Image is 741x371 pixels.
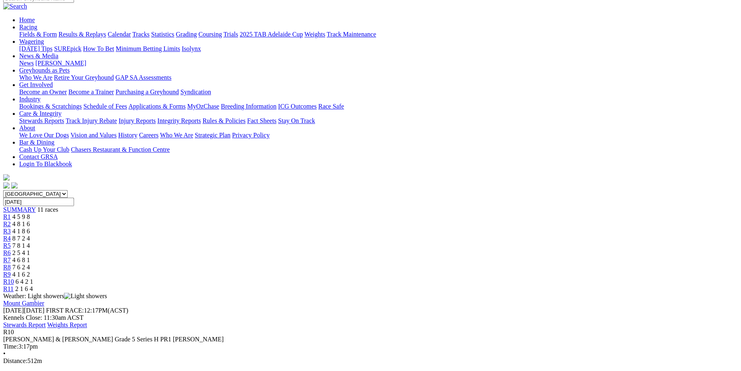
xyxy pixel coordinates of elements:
span: 7 6 2 4 [12,264,30,271]
a: Isolynx [182,45,201,52]
a: Purchasing a Greyhound [116,88,179,95]
img: Search [3,3,27,10]
a: R3 [3,228,11,235]
a: Vision and Values [70,132,116,138]
div: Wagering [19,45,738,52]
a: About [19,124,35,131]
div: 3:17pm [3,343,738,350]
span: SUMMARY [3,206,36,213]
a: Schedule of Fees [83,103,127,110]
a: Statistics [151,31,174,38]
a: Become an Owner [19,88,67,95]
span: R10 [3,278,14,285]
span: • [3,350,6,357]
span: 12:17PM(ACST) [46,307,128,314]
a: Contact GRSA [19,153,58,160]
span: 8 7 2 4 [12,235,30,242]
a: Tracks [132,31,150,38]
a: Stewards Reports [19,117,64,124]
a: Bar & Dining [19,139,54,146]
span: 2 5 4 1 [12,249,30,256]
a: Race Safe [318,103,344,110]
span: 2 1 6 4 [15,285,33,292]
a: R7 [3,257,11,263]
a: Strategic Plan [195,132,230,138]
span: 4 8 1 6 [12,221,30,227]
a: News [19,60,34,66]
a: R11 [3,285,14,292]
span: R5 [3,242,11,249]
img: logo-grsa-white.png [3,174,10,180]
a: Breeding Information [221,103,276,110]
a: Racing [19,24,37,30]
a: Rules & Policies [202,117,246,124]
div: Bar & Dining [19,146,738,153]
img: facebook.svg [3,182,10,189]
a: Bookings & Scratchings [19,103,82,110]
span: 4 5 9 8 [12,213,30,220]
a: Calendar [108,31,131,38]
a: Weights Report [47,321,87,328]
div: [PERSON_NAME] & [PERSON_NAME] Grade 5 Series H PR1 [PERSON_NAME] [3,336,738,343]
img: twitter.svg [11,182,18,189]
a: [PERSON_NAME] [35,60,86,66]
a: 2025 TAB Adelaide Cup [240,31,303,38]
a: MyOzChase [187,103,219,110]
a: Syndication [180,88,211,95]
div: Care & Integrity [19,117,738,124]
span: 4 1 8 6 [12,228,30,235]
a: Applications & Forms [128,103,186,110]
a: Coursing [198,31,222,38]
a: How To Bet [83,45,114,52]
span: 6 4 2 1 [16,278,33,285]
a: Track Injury Rebate [66,117,117,124]
a: Login To Blackbook [19,160,72,167]
a: Wagering [19,38,44,45]
a: Who We Are [19,74,52,81]
span: R8 [3,264,11,271]
a: History [118,132,137,138]
a: Injury Reports [118,117,156,124]
div: 512m [3,357,738,365]
a: [DATE] Tips [19,45,52,52]
a: R6 [3,249,11,256]
span: [DATE] [3,307,44,314]
a: R9 [3,271,11,278]
span: 7 8 1 4 [12,242,30,249]
div: News & Media [19,60,738,67]
span: R1 [3,213,11,220]
span: R10 [3,329,14,335]
a: R2 [3,221,11,227]
a: Weights [304,31,325,38]
a: Careers [139,132,158,138]
a: Chasers Restaurant & Function Centre [71,146,170,153]
a: Results & Replays [58,31,106,38]
a: Who We Are [160,132,193,138]
span: 11 races [37,206,58,213]
div: About [19,132,738,139]
a: Care & Integrity [19,110,62,117]
a: Track Maintenance [327,31,376,38]
a: Trials [223,31,238,38]
span: FIRST RACE: [46,307,84,314]
a: Privacy Policy [232,132,270,138]
a: Cash Up Your Club [19,146,69,153]
a: We Love Our Dogs [19,132,69,138]
a: R4 [3,235,11,242]
div: Industry [19,103,738,110]
a: Stewards Report [3,321,46,328]
a: Grading [176,31,197,38]
a: Mount Gambier [3,300,44,307]
span: Time: [3,343,18,350]
a: Get Involved [19,81,53,88]
div: Get Involved [19,88,738,96]
a: Home [19,16,35,23]
div: Greyhounds as Pets [19,74,738,81]
a: Industry [19,96,40,102]
a: Minimum Betting Limits [116,45,180,52]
